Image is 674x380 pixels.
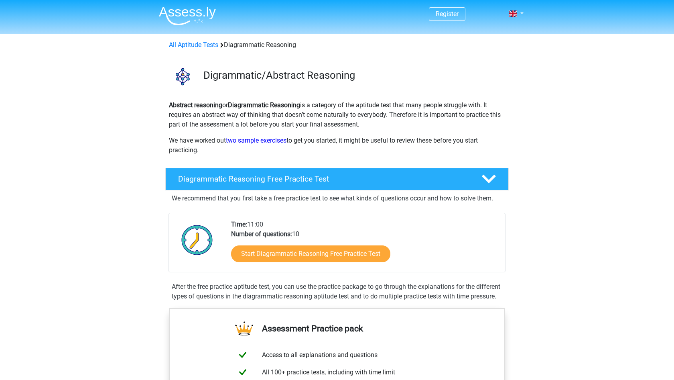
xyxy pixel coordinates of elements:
p: We have worked out to get you started, it might be useful to review these before you start practi... [169,136,505,155]
a: All Aptitude Tests [169,41,218,49]
p: or is a category of the aptitude test that many people struggle with. It requires an abstract way... [169,100,505,129]
h3: Digrammatic/Abstract Reasoning [203,69,502,82]
img: Clock [177,220,217,260]
b: Time: [231,221,247,228]
img: Assessly [159,6,216,25]
h4: Diagrammatic Reasoning Free Practice Test [178,174,469,184]
a: Start Diagrammatic Reasoning Free Practice Test [231,245,390,262]
div: After the free practice aptitude test, you can use the practice package to go through the explana... [168,282,505,301]
p: We recommend that you first take a free practice test to see what kinds of questions occur and ho... [172,194,502,203]
b: Number of questions: [231,230,292,238]
b: Diagrammatic Reasoning [228,101,300,109]
div: 11:00 10 [225,220,505,272]
a: two sample exercises [226,137,286,144]
div: Diagrammatic Reasoning [166,40,508,50]
b: Abstract reasoning [169,101,222,109]
img: diagrammatic reasoning [166,59,200,94]
a: Diagrammatic Reasoning Free Practice Test [162,168,512,190]
a: Register [436,10,459,18]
